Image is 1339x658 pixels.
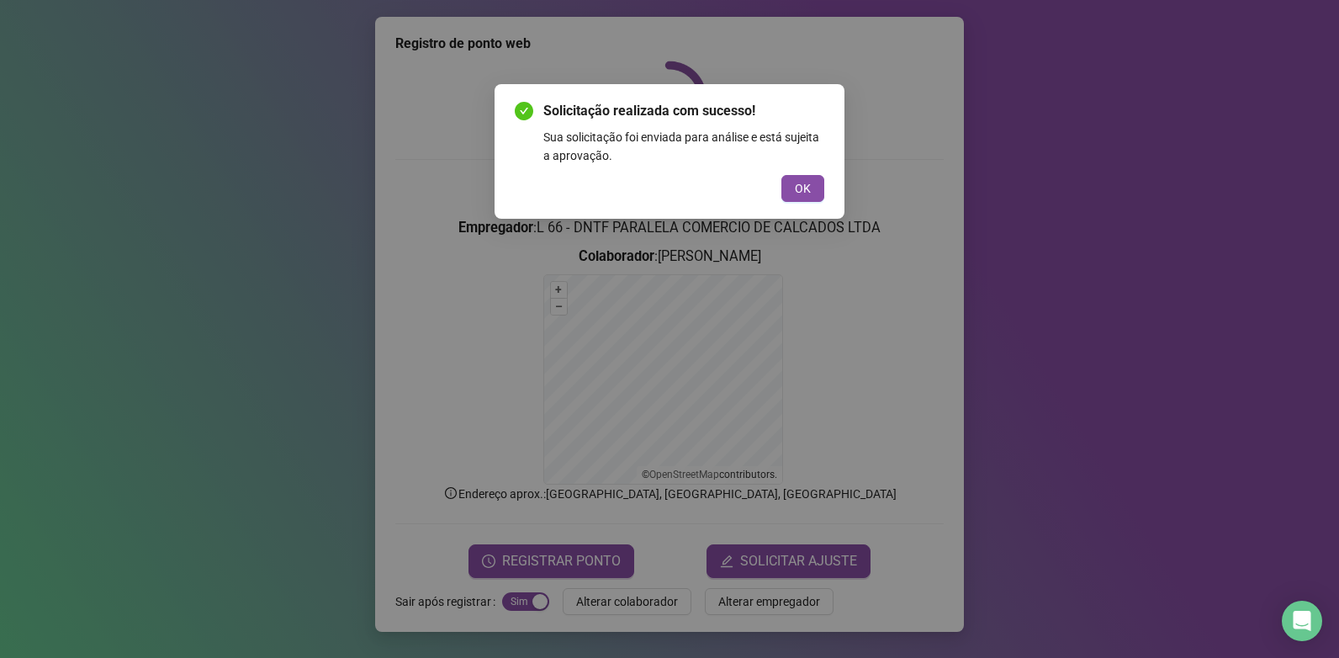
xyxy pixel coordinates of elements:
[543,101,824,121] span: Solicitação realizada com sucesso!
[515,102,533,120] span: check-circle
[795,179,811,198] span: OK
[781,175,824,202] button: OK
[1282,601,1322,641] div: Open Intercom Messenger
[543,128,824,165] div: Sua solicitação foi enviada para análise e está sujeita a aprovação.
